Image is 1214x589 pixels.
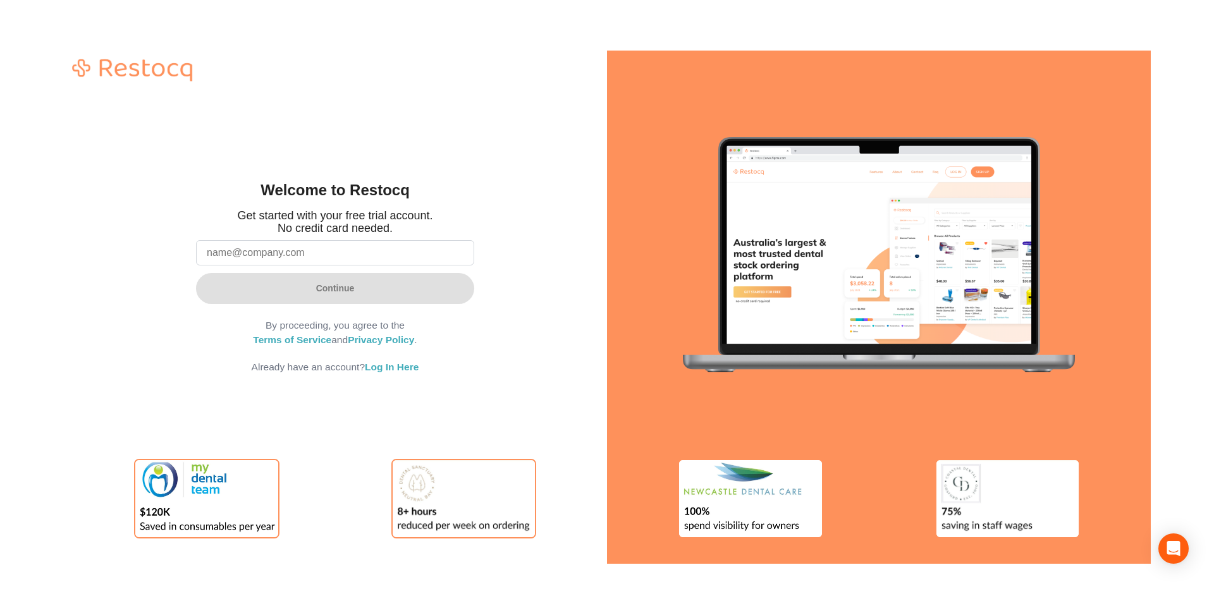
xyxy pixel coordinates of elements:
[348,334,414,345] a: Privacy Policy
[237,209,432,222] p: Get started with your free trial account.
[936,460,1079,537] img: Coastal Dental
[237,222,432,235] p: No credit card needed.
[196,332,474,347] p: and .
[196,240,474,265] input: name@company.com
[683,137,1075,372] img: Hero Image
[135,460,278,537] img: My Dental Team
[253,334,331,345] a: Terms of Service
[196,360,474,374] p: Already have an account?
[196,318,474,332] p: By proceeding, you agree to the
[365,361,419,372] a: Log In Here
[679,460,822,537] img: Newcastle Dental Care
[196,273,474,303] button: Continue
[237,181,432,199] h1: Welcome to Restocq
[1158,533,1189,564] div: Open Intercom Messenger
[393,460,536,537] img: Dental Sanctuary
[63,51,202,87] img: Restocq Logo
